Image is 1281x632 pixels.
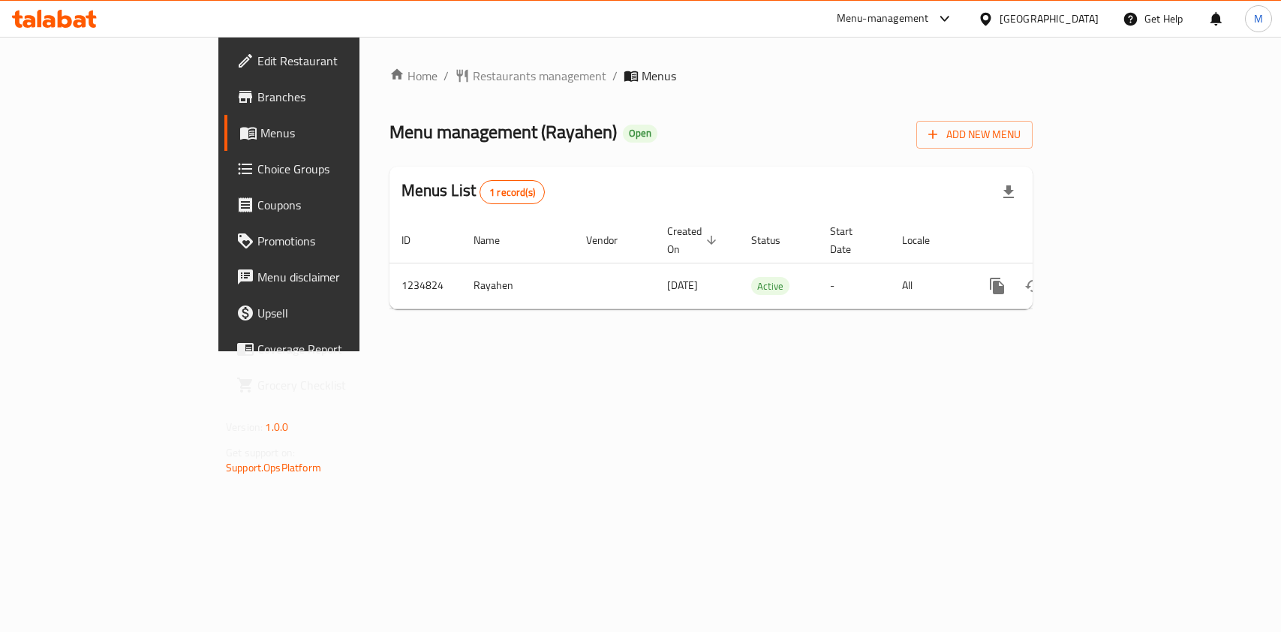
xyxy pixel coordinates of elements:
span: Locale [902,231,949,249]
span: Branches [257,88,420,106]
div: Menu-management [837,10,929,28]
a: Upsell [224,295,432,331]
h2: Menus List [401,179,545,204]
span: Menu management ( Rayahen ) [389,115,617,149]
span: ID [401,231,430,249]
span: Menu disclaimer [257,268,420,286]
a: Coupons [224,187,432,223]
span: Upsell [257,304,420,322]
td: All [890,263,967,308]
span: Vendor [586,231,637,249]
button: more [979,268,1015,304]
span: Add New Menu [928,125,1021,144]
span: Promotions [257,232,420,250]
a: Branches [224,79,432,115]
table: enhanced table [389,218,1135,309]
span: Status [751,231,800,249]
th: Actions [967,218,1135,263]
a: Support.OpsPlatform [226,458,321,477]
a: Coverage Report [224,331,432,367]
span: Menus [642,67,676,85]
span: Grocery Checklist [257,376,420,394]
span: Version: [226,417,263,437]
span: 1.0.0 [265,417,288,437]
span: Start Date [830,222,872,258]
span: Name [474,231,519,249]
span: Coverage Report [257,340,420,358]
a: Grocery Checklist [224,367,432,403]
div: Active [751,277,789,295]
span: [DATE] [667,275,698,295]
a: Restaurants management [455,67,606,85]
li: / [444,67,449,85]
span: Menus [260,124,420,142]
span: Restaurants management [473,67,606,85]
span: Get support on: [226,443,295,462]
span: 1 record(s) [480,185,544,200]
span: Coupons [257,196,420,214]
div: Export file [991,174,1027,210]
div: Total records count [480,180,545,204]
span: Active [751,278,789,295]
a: Menus [224,115,432,151]
td: - [818,263,890,308]
li: / [612,67,618,85]
a: Choice Groups [224,151,432,187]
span: Open [623,127,657,140]
button: Add New Menu [916,121,1033,149]
span: M [1254,11,1263,27]
span: Created On [667,222,721,258]
a: Promotions [224,223,432,259]
div: Open [623,125,657,143]
nav: breadcrumb [389,67,1033,85]
a: Edit Restaurant [224,43,432,79]
td: Rayahen [462,263,574,308]
a: Menu disclaimer [224,259,432,295]
button: Change Status [1015,268,1051,304]
span: Choice Groups [257,160,420,178]
div: [GEOGRAPHIC_DATA] [1000,11,1099,27]
span: Edit Restaurant [257,52,420,70]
